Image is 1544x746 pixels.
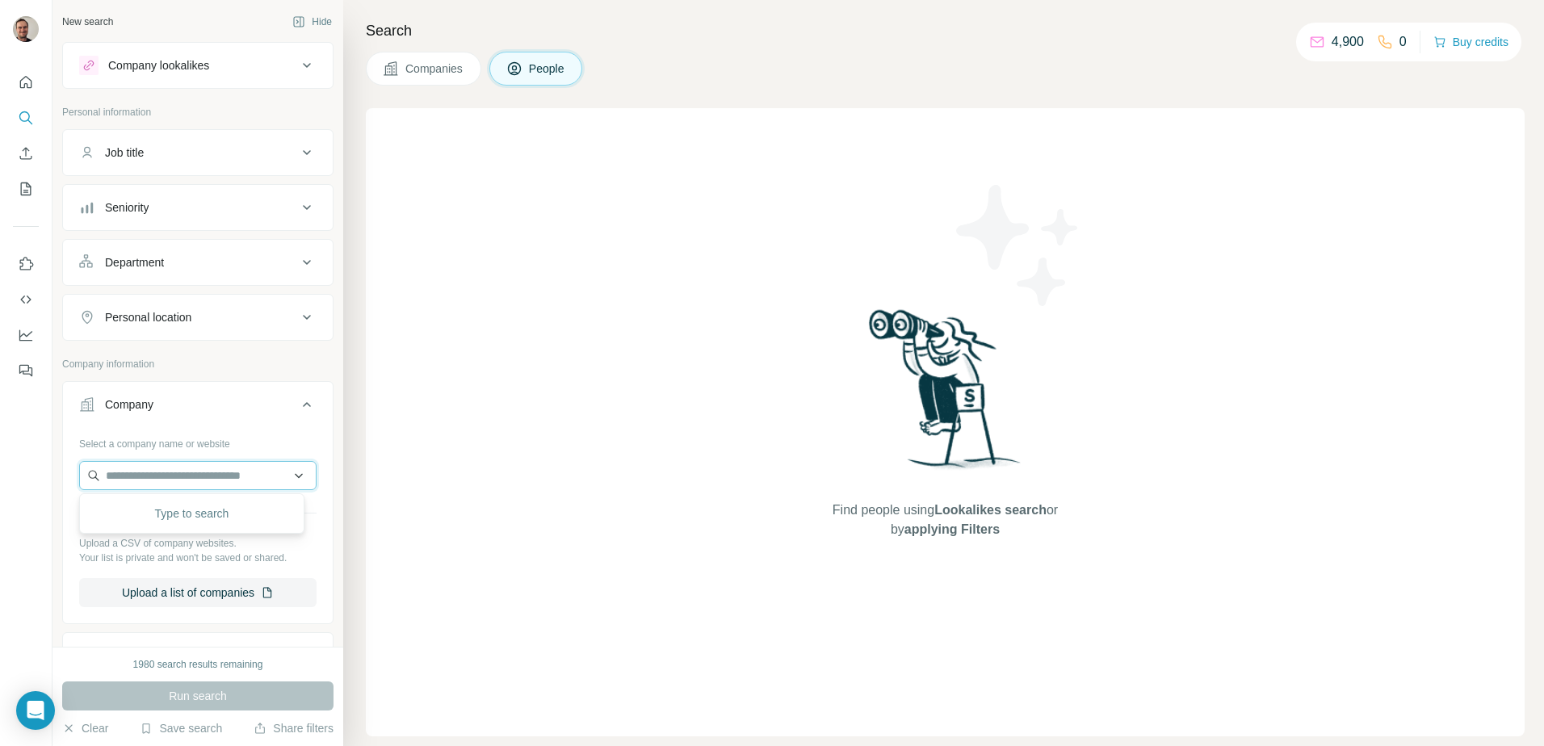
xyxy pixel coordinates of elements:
[63,188,333,227] button: Seniority
[105,145,144,161] div: Job title
[62,15,113,29] div: New search
[16,691,55,730] div: Open Intercom Messenger
[13,174,39,203] button: My lists
[13,68,39,97] button: Quick start
[83,497,300,530] div: Type to search
[62,720,108,736] button: Clear
[946,173,1091,318] img: Surfe Illustration - Stars
[63,298,333,337] button: Personal location
[79,578,317,607] button: Upload a list of companies
[63,636,333,675] button: Industry
[13,139,39,168] button: Enrich CSV
[13,356,39,385] button: Feedback
[1399,32,1407,52] p: 0
[13,321,39,350] button: Dashboard
[934,503,1047,517] span: Lookalikes search
[105,309,191,325] div: Personal location
[105,396,153,413] div: Company
[105,199,149,216] div: Seniority
[529,61,566,77] span: People
[133,657,263,672] div: 1980 search results remaining
[63,243,333,282] button: Department
[254,720,334,736] button: Share filters
[62,105,334,119] p: Personal information
[79,430,317,451] div: Select a company name or website
[79,551,317,565] p: Your list is private and won't be saved or shared.
[1433,31,1508,53] button: Buy credits
[140,720,222,736] button: Save search
[63,385,333,430] button: Company
[63,46,333,85] button: Company lookalikes
[13,16,39,42] img: Avatar
[904,522,1000,536] span: applying Filters
[13,249,39,279] button: Use Surfe on LinkedIn
[405,61,464,77] span: Companies
[79,536,317,551] p: Upload a CSV of company websites.
[13,103,39,132] button: Search
[1332,32,1364,52] p: 4,900
[816,501,1074,539] span: Find people using or by
[281,10,343,34] button: Hide
[13,285,39,314] button: Use Surfe API
[366,19,1525,42] h4: Search
[105,254,164,270] div: Department
[62,357,334,371] p: Company information
[63,133,333,172] button: Job title
[862,305,1030,485] img: Surfe Illustration - Woman searching with binoculars
[108,57,209,73] div: Company lookalikes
